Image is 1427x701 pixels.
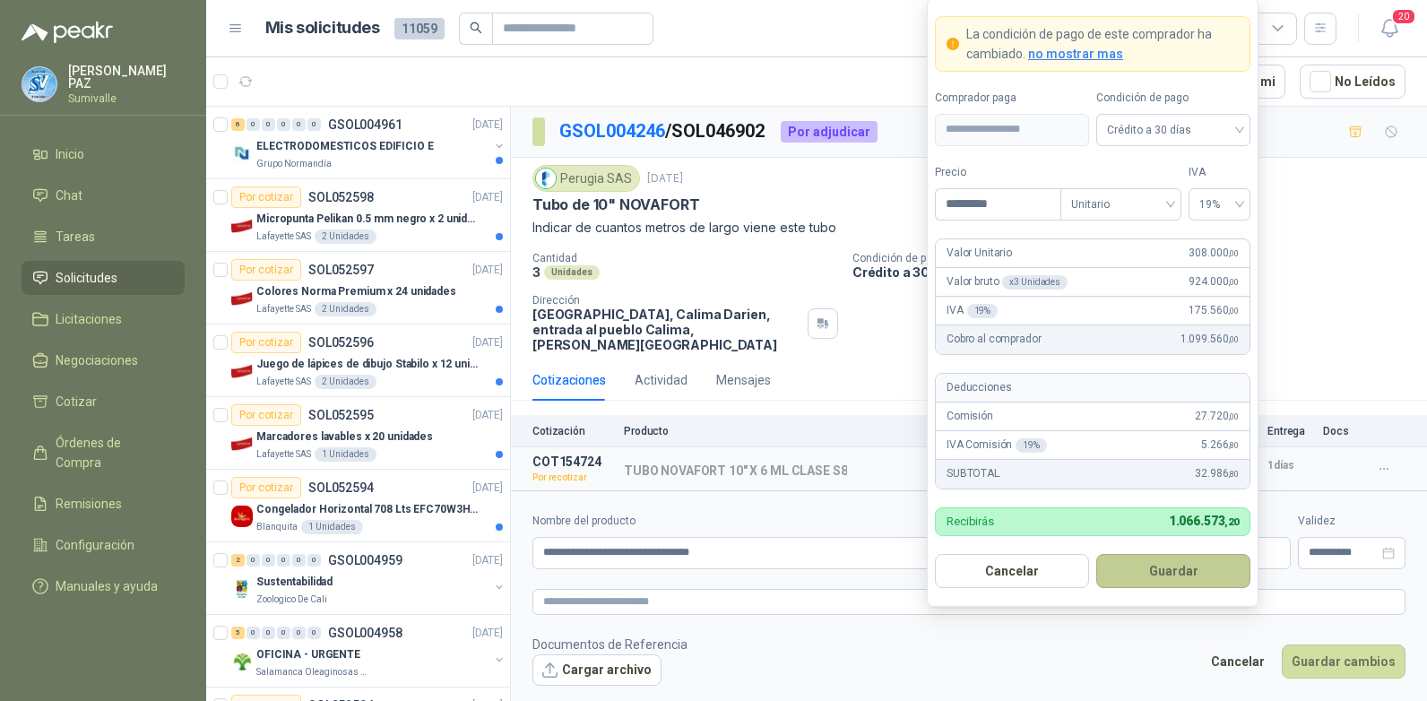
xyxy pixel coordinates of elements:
[262,554,275,567] div: 0
[231,259,301,281] div: Por cotizar
[935,164,1060,181] label: Precio
[328,627,402,639] p: GSOL004958
[947,408,993,425] p: Comisión
[635,370,688,390] div: Actividad
[256,375,311,389] p: Lafayette SAS
[22,178,185,212] a: Chat
[1189,164,1250,181] label: IVA
[532,469,613,487] p: Por recotizar
[56,268,117,288] span: Solicitudes
[315,447,376,462] div: 1 Unidades
[1002,275,1068,290] div: x 3 Unidades
[277,627,290,639] div: 0
[1189,245,1239,262] span: 308.000
[1228,440,1239,450] span: ,80
[231,550,506,607] a: 2 0 0 0 0 0 GSOL004959[DATE] Company LogoSustentabilidadZoologico De Cali
[56,350,138,370] span: Negociaciones
[947,437,1047,454] p: IVA Comisión
[1267,425,1312,437] p: Entrega
[624,463,847,478] p: TUBO NOVAFORT 10" X 6 ML CLASE S8
[1228,248,1239,258] span: ,00
[532,307,800,352] p: [GEOGRAPHIC_DATA], Calima Darien, entrada al pueblo Calima , [PERSON_NAME][GEOGRAPHIC_DATA]
[647,170,683,187] p: [DATE]
[256,211,480,228] p: Micropunta Pelikan 0.5 mm negro x 2 unidades
[1195,465,1239,482] span: 32.986
[307,118,321,131] div: 0
[292,118,306,131] div: 0
[256,646,360,663] p: OFICINA - URGENTE
[231,143,253,164] img: Company Logo
[532,454,613,469] p: COT154724
[935,554,1089,588] button: Cancelar
[231,433,253,454] img: Company Logo
[472,625,503,642] p: [DATE]
[68,93,185,104] p: Sumivalle
[1323,425,1359,437] p: Docs
[256,520,298,534] p: Blanquita
[1228,306,1239,316] span: ,00
[22,343,185,377] a: Negociaciones
[56,227,95,247] span: Tareas
[22,67,56,101] img: Company Logo
[315,302,376,316] div: 2 Unidades
[231,288,253,309] img: Company Logo
[532,165,640,192] div: Perugia SAS
[206,397,510,470] a: Por cotizarSOL052595[DATE] Company LogoMarcadores lavables x 20 unidadesLafayette SAS1 Unidades
[308,191,374,203] p: SOL052598
[68,65,185,90] p: [PERSON_NAME] PAZ
[231,114,506,171] a: 6 0 0 0 0 0 GSOL004961[DATE] Company LogoELECTRODOMESTICOS EDIFICIO EGrupo Normandía
[472,189,503,206] p: [DATE]
[315,375,376,389] div: 2 Unidades
[308,481,374,494] p: SOL052594
[1028,47,1123,61] span: no mostrar mas
[231,332,301,353] div: Por cotizar
[256,138,434,155] p: ELECTRODOMESTICOS EDIFICIO E
[624,425,1083,437] p: Producto
[947,245,1012,262] p: Valor Unitario
[1373,13,1405,45] button: 20
[1107,117,1240,143] span: Crédito a 30 días
[472,480,503,497] p: [DATE]
[56,433,168,472] span: Órdenes de Compra
[559,120,665,142] a: GSOL004246
[1228,334,1239,344] span: ,00
[536,169,556,188] img: Company Logo
[472,552,503,569] p: [DATE]
[1181,331,1239,348] span: 1.099.560
[206,252,510,325] a: Por cotizarSOL052597[DATE] Company LogoColores Norma Premium x 24 unidadesLafayette SAS2 Unidades
[947,302,998,319] p: IVA
[56,309,122,329] span: Licitaciones
[292,627,306,639] div: 0
[22,569,185,603] a: Manuales y ayuda
[472,262,503,279] p: [DATE]
[716,370,771,390] div: Mensajes
[231,554,245,567] div: 2
[231,506,253,527] img: Company Logo
[256,501,480,518] p: Congelador Horizontal 708 Lts EFC70W3HTW Blanco Modelo EFC70W3HTW Código 501967
[947,331,1041,348] p: Cobro al comprador
[22,426,185,480] a: Órdenes de Compra
[206,179,510,252] a: Por cotizarSOL052598[DATE] Company LogoMicropunta Pelikan 0.5 mm negro x 2 unidadesLafayette SAS2...
[532,294,800,307] p: Dirección
[56,144,84,164] span: Inicio
[1195,408,1239,425] span: 27.720
[256,447,311,462] p: Lafayette SAS
[231,404,301,426] div: Por cotizar
[231,622,506,679] a: 5 0 0 0 0 0 GSOL004958[DATE] Company LogoOFICINA - URGENTESalamanca Oleaginosas SAS
[472,117,503,134] p: [DATE]
[532,370,606,390] div: Cotizaciones
[967,304,999,318] div: 19 %
[532,218,1405,238] p: Indicar de cuantos metros de largo viene este tubo
[56,494,122,514] span: Remisiones
[935,90,1089,107] label: Comprador paga
[1169,514,1239,528] span: 1.066.573
[56,392,97,411] span: Cotizar
[246,554,260,567] div: 0
[544,265,600,280] div: Unidades
[1228,469,1239,479] span: ,80
[1300,65,1405,99] button: No Leídos
[56,186,82,205] span: Chat
[852,252,1420,264] p: Condición de pago
[532,264,541,280] p: 3
[1224,516,1239,528] span: ,20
